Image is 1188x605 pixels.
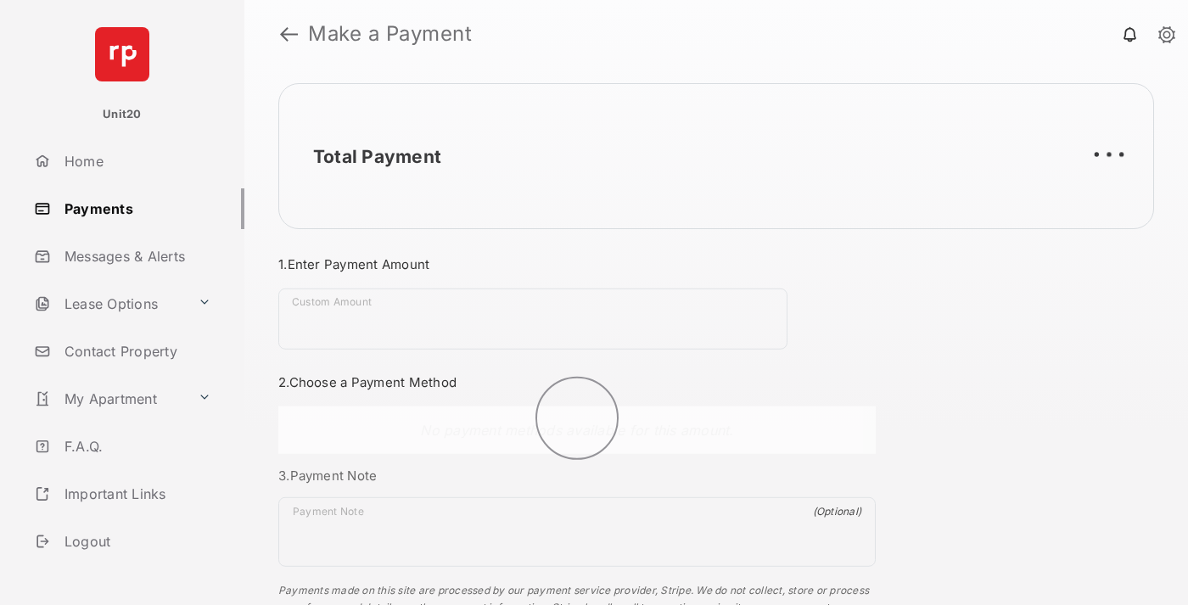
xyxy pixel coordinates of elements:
[27,141,244,182] a: Home
[278,374,876,390] h3: 2. Choose a Payment Method
[278,468,876,484] h3: 3. Payment Note
[27,521,244,562] a: Logout
[27,331,244,372] a: Contact Property
[27,378,191,419] a: My Apartment
[27,473,218,514] a: Important Links
[27,188,244,229] a: Payments
[95,27,149,81] img: svg+xml;base64,PHN2ZyB4bWxucz0iaHR0cDovL3d3dy53My5vcmcvMjAwMC9zdmciIHdpZHRoPSI2NCIgaGVpZ2h0PSI2NC...
[27,283,191,324] a: Lease Options
[27,426,244,467] a: F.A.Q.
[103,106,142,123] p: Unit20
[278,256,876,272] h3: 1. Enter Payment Amount
[308,24,472,44] strong: Make a Payment
[313,146,441,167] h2: Total Payment
[27,236,244,277] a: Messages & Alerts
